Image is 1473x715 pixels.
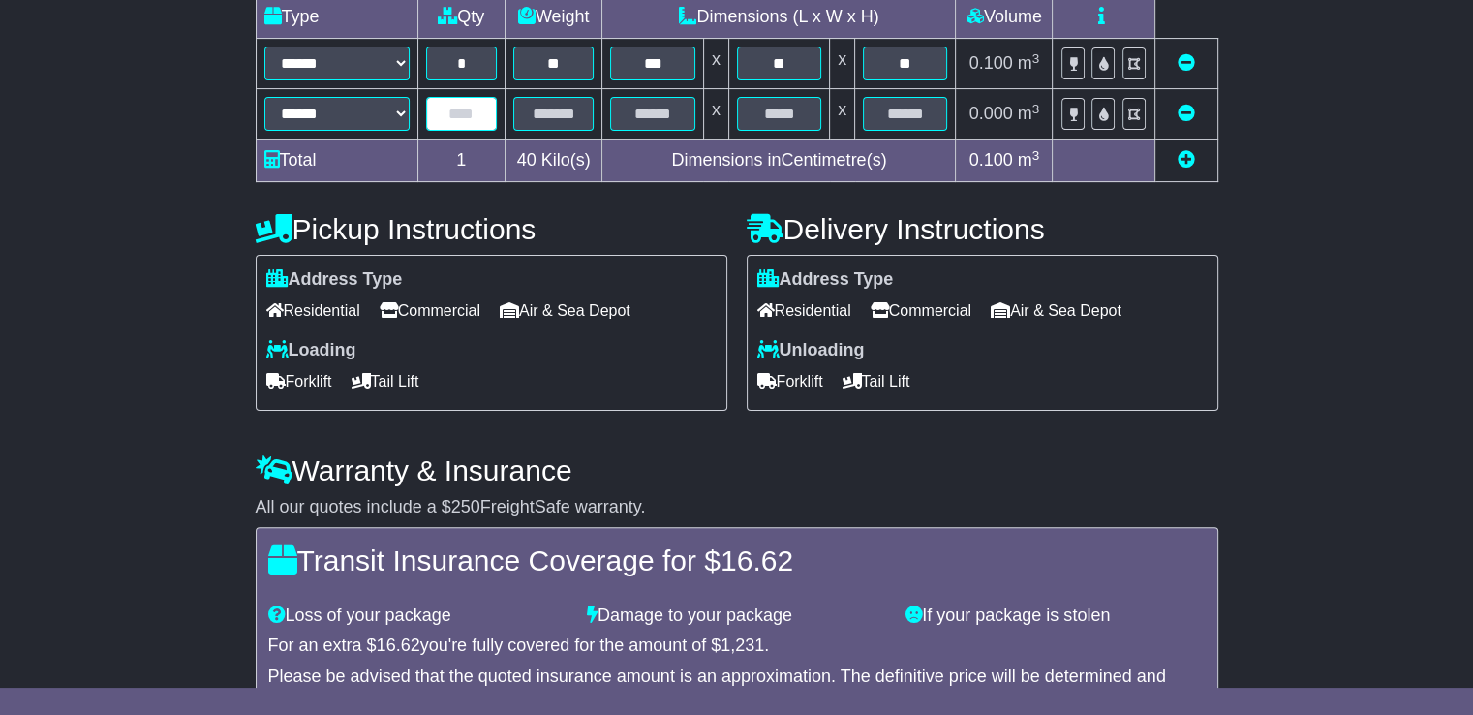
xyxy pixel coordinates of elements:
span: Forklift [757,366,823,396]
sup: 3 [1032,51,1040,66]
td: Kilo(s) [505,140,602,182]
label: Loading [266,340,356,361]
span: 1,231 [721,636,764,655]
a: Add new item [1178,150,1195,170]
div: Damage to your package [577,606,896,627]
span: 16.62 [721,544,793,576]
span: 40 [517,150,537,170]
h4: Warranty & Insurance [256,454,1218,486]
span: 0.100 [969,53,1013,73]
div: Please be advised that the quoted insurance amount is an approximation. The definitive price will... [268,667,1206,708]
sup: 3 [1032,102,1040,116]
span: Air & Sea Depot [991,295,1121,326]
span: Residential [266,295,360,326]
a: Remove this item [1178,104,1195,123]
h4: Transit Insurance Coverage for $ [268,544,1206,576]
span: Commercial [871,295,971,326]
h4: Delivery Instructions [747,213,1218,245]
div: All our quotes include a $ FreightSafe warranty. [256,497,1218,518]
span: Commercial [380,295,480,326]
label: Address Type [757,269,894,291]
label: Address Type [266,269,403,291]
span: m [1018,150,1040,170]
span: Air & Sea Depot [500,295,630,326]
span: 0.000 [969,104,1013,123]
div: Loss of your package [259,606,577,627]
sup: 3 [1032,148,1040,163]
span: Residential [757,295,851,326]
span: Forklift [266,366,332,396]
div: For an extra $ you're fully covered for the amount of $ . [268,636,1206,657]
label: Unloading [757,340,865,361]
td: 1 [417,140,505,182]
span: 0.100 [969,150,1013,170]
td: x [703,39,728,89]
td: x [830,39,855,89]
span: Tail Lift [843,366,910,396]
a: Remove this item [1178,53,1195,73]
td: Dimensions in Centimetre(s) [602,140,956,182]
td: x [830,89,855,140]
div: If your package is stolen [896,606,1214,627]
span: m [1018,104,1040,123]
span: 16.62 [377,636,420,655]
span: 250 [451,497,480,516]
td: Total [256,140,417,182]
span: Tail Lift [352,366,419,396]
span: m [1018,53,1040,73]
h4: Pickup Instructions [256,213,727,245]
td: x [703,89,728,140]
